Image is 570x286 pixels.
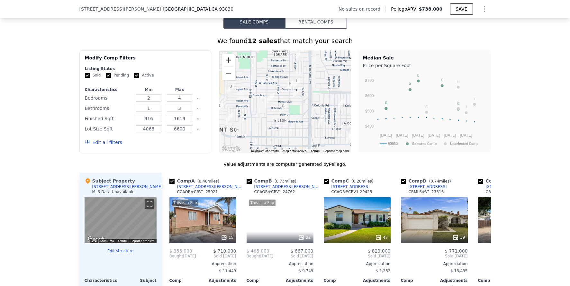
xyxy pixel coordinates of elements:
[247,278,280,283] div: Comp
[169,278,203,283] div: Comp
[388,142,398,146] text: 93030
[85,278,121,283] div: Characteristics
[134,73,139,78] input: Active
[195,179,222,183] span: ( miles)
[331,189,372,194] div: CCAOR # CRV1-29425
[365,78,374,83] text: $700
[293,78,300,89] div: 247 Douglas Ave
[86,235,107,243] a: Open this area in Google Maps (opens a new window)
[478,254,545,259] span: Sold [DATE]
[100,239,114,243] button: Map Data
[223,15,285,29] button: Sale Comps
[221,234,233,241] div: 15
[85,197,157,243] div: Street View
[401,261,468,266] div: Appreciation
[293,51,300,62] div: 1150 Camelot Way
[367,248,390,254] span: $ 829,000
[357,278,391,283] div: Adjustments
[247,254,274,259] div: [DATE]
[166,87,194,92] div: Max
[401,278,434,283] div: Comp
[254,184,321,189] div: [STREET_ADDRESS][PERSON_NAME]
[247,254,260,259] span: Bought
[79,161,491,167] div: Value adjustments are computer generated by Pellego .
[85,124,132,133] div: Lot Size Sqft
[299,269,313,273] span: $ 9,749
[450,3,473,15] button: SAVE
[280,103,287,114] div: 443 Palm Dr
[169,178,222,184] div: Comp A
[196,107,199,110] button: Clear
[86,235,107,243] img: Google
[412,142,437,146] text: Selected Comp
[365,94,374,98] text: $600
[134,87,163,92] div: Min
[85,197,157,243] div: Map
[324,278,357,283] div: Comp
[396,133,408,138] text: [DATE]
[441,78,443,82] text: E
[365,124,374,129] text: $400
[457,101,459,105] text: L
[85,55,206,66] div: Modify Comp Filters
[363,55,487,61] div: Median Sale
[134,73,154,78] label: Active
[85,104,132,113] div: Bathrooms
[248,37,277,45] strong: 12 sales
[85,73,101,78] label: Sold
[79,36,491,45] div: We found that match your search
[169,184,244,189] a: [STREET_ADDRESS][PERSON_NAME]
[169,254,183,259] span: Bought
[324,184,370,189] a: [STREET_ADDRESS]
[478,184,553,189] a: [STREET_ADDRESS][PERSON_NAME]
[280,278,313,283] div: Adjustments
[221,145,242,153] img: Google
[85,73,90,78] input: Sold
[106,73,111,78] input: Pending
[324,261,391,266] div: Appreciation
[92,189,135,194] div: MLS Data Unavailable
[85,87,132,92] div: Characteristics
[210,6,233,12] span: , CA 93030
[172,200,198,206] div: This is a Flip
[452,234,465,241] div: 39
[363,61,487,70] div: Price per Square Foot
[177,184,244,189] div: [STREET_ADDRESS][PERSON_NAME]
[478,178,530,184] div: Comp E
[196,128,199,130] button: Clear
[319,114,326,125] div: 134 N Hayes Ave
[401,254,468,259] span: Sold [DATE]
[85,94,132,103] div: Bedrooms
[478,3,491,15] button: Show Options
[196,254,236,259] span: Sold [DATE]
[376,269,391,273] span: $ 1,232
[85,178,135,184] div: Subject Property
[486,189,521,194] div: CRMLS # V1-27513
[457,80,459,84] text: H
[251,149,279,153] button: Keyboard shortcuts
[380,133,392,138] text: [DATE]
[85,66,206,71] div: Listing Status
[169,254,196,259] div: [DATE]
[323,149,349,153] a: Report a map error
[161,6,233,12] span: , [GEOGRAPHIC_DATA]
[391,6,419,12] span: Pellego ARV
[486,184,553,189] div: [STREET_ADDRESS][PERSON_NAME]
[339,6,385,12] div: No sales on record
[478,278,511,283] div: Comp
[254,189,295,194] div: CCAOR # CRV1-24762
[221,145,242,153] a: Open this area in Google Maps (opens a new window)
[285,15,347,29] button: Rental Comps
[409,184,447,189] div: [STREET_ADDRESS]
[286,81,294,92] div: 636 N C St
[363,70,487,150] svg: A chart.
[85,248,157,254] button: Edit structure
[92,184,163,189] div: [STREET_ADDRESS][PERSON_NAME]
[401,178,454,184] div: Comp D
[283,149,307,153] span: Map data ©2025
[425,105,428,109] text: G
[290,248,313,254] span: $ 667,000
[409,189,444,194] div: CRMLS # V1-23516
[444,133,456,138] text: [DATE]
